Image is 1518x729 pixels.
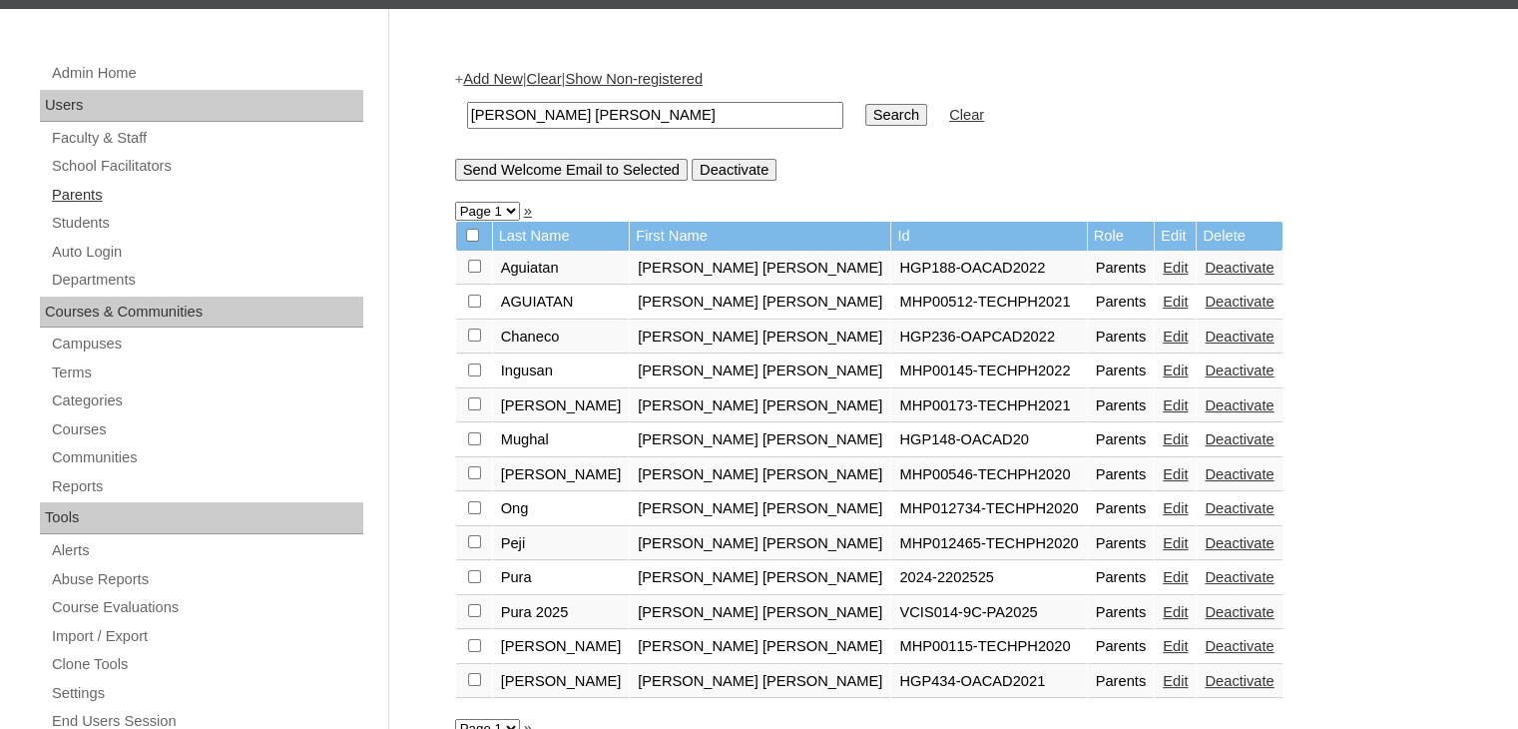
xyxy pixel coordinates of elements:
[50,652,363,677] a: Clone Tools
[40,297,363,329] div: Courses & Communities
[1163,363,1188,378] a: Edit
[1205,569,1273,585] a: Deactivate
[1205,604,1273,620] a: Deactivate
[630,527,890,561] td: [PERSON_NAME] [PERSON_NAME]
[1155,222,1196,251] td: Edit
[1163,329,1188,345] a: Edit
[50,332,363,357] a: Campuses
[891,389,1086,423] td: MHP00173-TECHPH2021
[493,458,630,492] td: [PERSON_NAME]
[493,423,630,457] td: Mughal
[1163,569,1188,585] a: Edit
[1205,673,1273,689] a: Deactivate
[1205,431,1273,447] a: Deactivate
[493,321,630,355] td: Chaneco
[1088,665,1155,699] td: Parents
[1088,222,1155,251] td: Role
[467,102,843,129] input: Search
[865,104,927,126] input: Search
[630,423,890,457] td: [PERSON_NAME] [PERSON_NAME]
[524,203,532,219] a: »
[891,355,1086,388] td: MHP00145-TECHPH2022
[630,458,890,492] td: [PERSON_NAME] [PERSON_NAME]
[50,445,363,470] a: Communities
[50,183,363,208] a: Parents
[50,211,363,236] a: Students
[630,492,890,526] td: [PERSON_NAME] [PERSON_NAME]
[493,222,630,251] td: Last Name
[493,527,630,561] td: Peji
[40,502,363,534] div: Tools
[630,222,890,251] td: First Name
[1088,527,1155,561] td: Parents
[1163,604,1188,620] a: Edit
[630,561,890,595] td: [PERSON_NAME] [PERSON_NAME]
[463,71,522,87] a: Add New
[1205,294,1273,310] a: Deactivate
[1088,423,1155,457] td: Parents
[891,458,1086,492] td: MHP00546-TECHPH2020
[1205,397,1273,413] a: Deactivate
[630,630,890,664] td: [PERSON_NAME] [PERSON_NAME]
[1088,596,1155,630] td: Parents
[50,681,363,706] a: Settings
[1163,638,1188,654] a: Edit
[1088,286,1155,320] td: Parents
[1205,638,1273,654] a: Deactivate
[493,286,630,320] td: AGUIATAN
[493,355,630,388] td: Ingusan
[50,154,363,179] a: School Facilitators
[891,423,1086,457] td: HGP148-OACAD20
[891,561,1086,595] td: 2024-2202525
[50,624,363,649] a: Import / Export
[50,538,363,563] a: Alerts
[50,61,363,86] a: Admin Home
[630,252,890,286] td: [PERSON_NAME] [PERSON_NAME]
[891,630,1086,664] td: MHP00115-TECHPH2020
[630,596,890,630] td: [PERSON_NAME] [PERSON_NAME]
[1163,431,1188,447] a: Edit
[455,69,1443,180] div: + | |
[1205,329,1273,345] a: Deactivate
[493,561,630,595] td: Pura
[50,126,363,151] a: Faculty & Staff
[1088,458,1155,492] td: Parents
[1205,260,1273,276] a: Deactivate
[1163,500,1188,516] a: Edit
[50,240,363,265] a: Auto Login
[1205,466,1273,482] a: Deactivate
[50,567,363,592] a: Abuse Reports
[891,286,1086,320] td: MHP00512-TECHPH2021
[692,159,776,181] input: Deactivate
[891,252,1086,286] td: HGP188-OACAD2022
[50,595,363,620] a: Course Evaluations
[1088,355,1155,388] td: Parents
[455,159,688,181] input: Send Welcome Email to Selected
[1088,321,1155,355] td: Parents
[1088,630,1155,664] td: Parents
[1163,466,1188,482] a: Edit
[565,71,703,87] a: Show Non-registered
[50,361,363,385] a: Terms
[1197,222,1281,251] td: Delete
[493,492,630,526] td: Ong
[50,388,363,413] a: Categories
[891,596,1086,630] td: VCIS014-9C-PA2025
[1163,673,1188,689] a: Edit
[493,389,630,423] td: [PERSON_NAME]
[1163,294,1188,310] a: Edit
[493,665,630,699] td: [PERSON_NAME]
[1088,561,1155,595] td: Parents
[493,596,630,630] td: Pura 2025
[50,417,363,442] a: Courses
[493,252,630,286] td: Aguiatan
[1205,500,1273,516] a: Deactivate
[1163,397,1188,413] a: Edit
[630,286,890,320] td: [PERSON_NAME] [PERSON_NAME]
[1205,363,1273,378] a: Deactivate
[891,527,1086,561] td: MHP012465-TECHPH2020
[1205,535,1273,551] a: Deactivate
[630,389,890,423] td: [PERSON_NAME] [PERSON_NAME]
[891,665,1086,699] td: HGP434-OACAD2021
[630,355,890,388] td: [PERSON_NAME] [PERSON_NAME]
